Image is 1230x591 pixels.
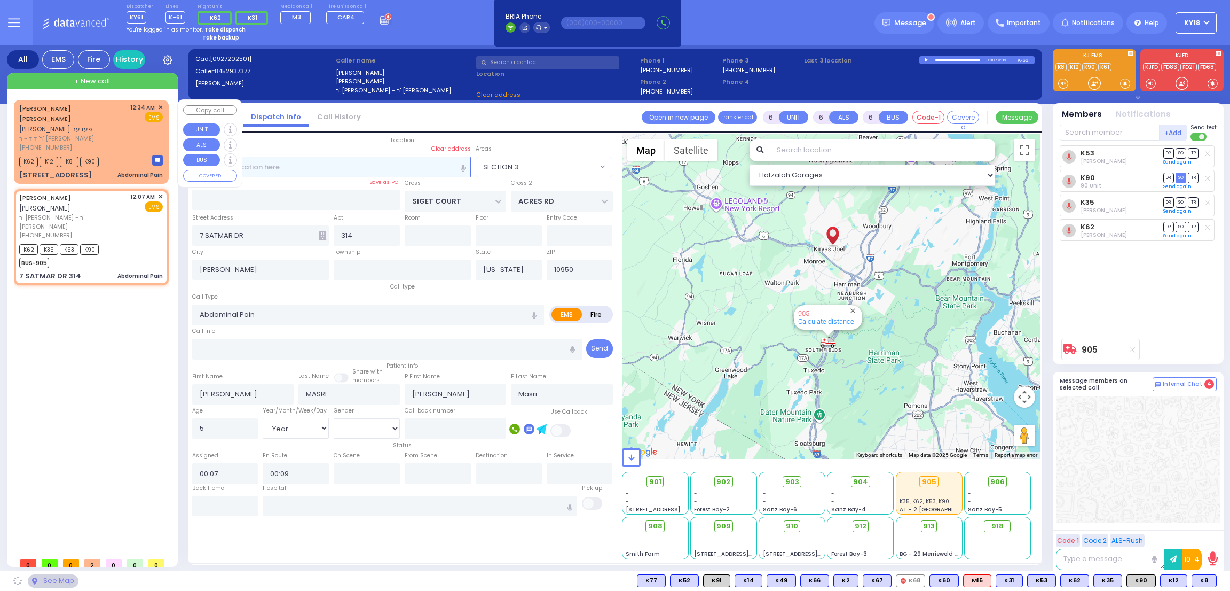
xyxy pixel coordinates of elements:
div: BLS [929,574,959,587]
button: KY18 [1176,12,1217,34]
span: K62 [210,13,221,22]
label: Cross 2 [511,179,532,188]
a: K35 [1081,198,1094,206]
div: Year/Month/Week/Day [263,407,329,415]
div: ALS [963,574,991,587]
span: BG - 29 Merriewold S. [900,550,959,558]
a: Send again [1163,208,1192,214]
span: K62 [19,157,38,167]
span: TR [1188,148,1199,158]
span: BUS-905 [19,258,49,268]
span: Phone 1 [640,56,719,65]
span: K35 [40,244,58,255]
a: Send again [1163,183,1192,190]
span: 12:07 AM [130,193,155,201]
label: [PERSON_NAME] [336,77,473,86]
a: FD21 [1180,63,1197,71]
div: K91 [703,574,730,587]
span: SO [1176,222,1186,232]
span: - [694,534,697,542]
label: On Scene [334,452,360,460]
button: ALS [183,138,220,151]
span: [0927202501] [210,55,251,63]
span: K90 [80,244,99,255]
span: M3 [292,13,301,21]
button: BUS [183,154,220,167]
span: Sanz Bay-6 [763,506,797,514]
button: 10-4 [1182,549,1202,570]
strong: Take dispatch [204,26,246,34]
span: ✕ [158,192,163,201]
button: Code 1 [1056,534,1080,547]
span: 4 [1204,379,1214,389]
a: Open this area in Google Maps (opens a new window) [625,445,660,459]
span: K35, K62, K53, K90 [900,497,949,506]
label: KJFD [1140,53,1224,60]
div: BLS [670,574,699,587]
span: [STREET_ADDRESS][PERSON_NAME] [694,550,795,558]
label: Lines [165,4,185,10]
span: Forest Bay-3 [831,550,867,558]
span: members [352,376,380,384]
span: 12:34 AM [130,104,155,112]
span: 0 [63,559,79,567]
span: AT - 2 [GEOGRAPHIC_DATA] [900,506,979,514]
span: Clear address [476,90,521,99]
div: / [995,54,997,66]
span: 0 [127,559,143,567]
span: 0 [42,559,58,567]
span: Berish Feldman [1081,206,1127,214]
span: 904 [853,477,868,487]
span: KY61 [127,11,146,24]
label: First Name [192,372,223,381]
div: EMS [42,50,74,69]
a: [PERSON_NAME] [19,193,71,202]
span: K8 [60,157,78,167]
span: Message [894,18,926,28]
label: [PHONE_NUMBER] [640,87,693,95]
span: Patient info [381,362,423,370]
label: Fire [581,308,611,321]
button: ALS-Rush [1110,534,1145,547]
span: You're logged in as monitor. [127,26,203,34]
span: TR [1188,222,1199,232]
label: Destination [476,452,508,460]
label: Call Info [192,327,215,336]
span: Smith Farm [626,550,660,558]
a: [PERSON_NAME] [PERSON_NAME] [19,104,71,123]
span: BRIA Phone [506,12,550,21]
button: Internal Chat 4 [1153,377,1217,391]
div: BLS [1093,574,1122,587]
label: Back Home [192,484,224,493]
button: Transfer call [718,111,757,124]
span: - [626,534,629,542]
input: Search location [770,139,995,161]
span: 901 [649,477,661,487]
a: 905 [798,309,809,317]
span: - [626,497,629,506]
span: [PHONE_NUMBER] [19,143,72,152]
span: ✕ [158,103,163,112]
button: +Add [1160,125,1187,141]
span: Forest Bay-2 [694,506,730,514]
a: Send again [1163,159,1192,165]
div: K-61 [1018,56,1035,64]
label: Call Type [192,293,218,301]
div: K14 [735,574,762,587]
div: [STREET_ADDRESS] [19,170,92,181]
a: Send again [1163,232,1192,239]
div: BLS [637,574,666,587]
span: Status [388,441,417,449]
label: Night unit [198,4,272,10]
span: 8452937377 [215,67,250,75]
span: - [831,542,834,550]
div: 7 SATMAR DR 314 [19,271,81,282]
span: TR [1188,197,1199,207]
span: - [626,489,629,497]
span: K90 [80,157,99,167]
span: ר' [PERSON_NAME] - ר' [PERSON_NAME] [19,213,127,231]
span: [PERSON_NAME] [19,204,70,213]
div: K66 [800,574,829,587]
label: [PERSON_NAME] [336,68,473,77]
label: ZIP [547,248,555,256]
